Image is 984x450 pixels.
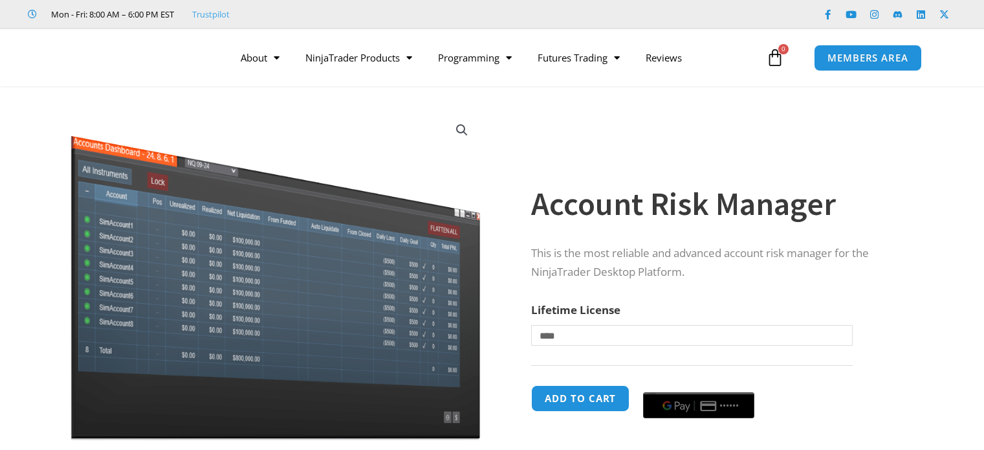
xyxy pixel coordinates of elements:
[228,43,292,73] a: About
[640,383,757,385] iframe: Secure payment input frame
[531,302,620,317] label: Lifetime License
[531,181,909,227] h1: Account Risk Manager
[425,43,525,73] a: Programming
[531,244,909,282] p: This is the most reliable and advanced account risk manager for the NinjaTrader Desktop Platform.
[67,109,483,440] img: Screenshot 2024-08-26 15462845454
[450,118,474,142] a: View full-screen image gallery
[48,34,187,81] img: LogoAI | Affordable Indicators – NinjaTrader
[525,43,633,73] a: Futures Trading
[192,6,230,22] a: Trustpilot
[228,43,763,73] nav: Menu
[531,352,551,361] a: Clear options
[814,45,922,71] a: MEMBERS AREA
[531,385,629,412] button: Add to cart
[747,39,804,76] a: 0
[633,43,695,73] a: Reviews
[292,43,425,73] a: NinjaTrader Products
[827,53,908,63] span: MEMBERS AREA
[643,392,754,418] button: Buy with GPay
[48,6,174,22] span: Mon - Fri: 8:00 AM – 6:00 PM EST
[778,44,789,54] span: 0
[720,401,739,411] text: ••••••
